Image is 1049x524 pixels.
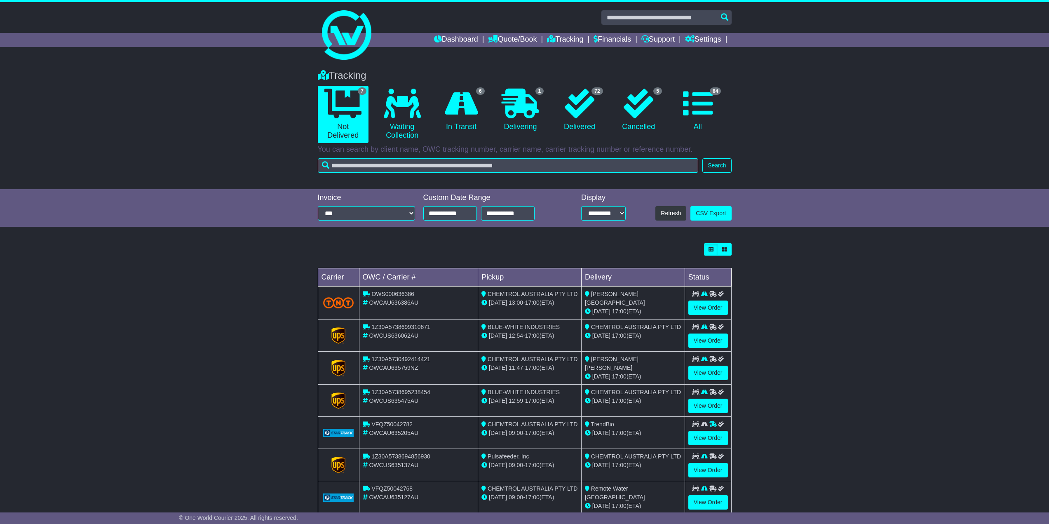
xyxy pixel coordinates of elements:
[509,332,523,339] span: 12:54
[358,87,366,95] span: 7
[318,86,368,143] a: 7 Not Delivered
[488,356,577,362] span: CHEMTROL AUSTRALIA PTY LTD
[369,430,418,436] span: OWCAU635205AU
[423,193,556,202] div: Custom Date Range
[525,299,540,306] span: 17:00
[359,268,478,287] td: OWC / Carrier #
[591,389,681,395] span: CHEMTROL AUSTRALIA PTY LTD
[688,399,728,413] a: View Order
[318,268,359,287] td: Carrier
[488,453,529,460] span: Pulsafeeder, Inc
[690,206,731,221] a: CSV Export
[585,307,681,316] div: (ETA)
[585,291,645,306] span: [PERSON_NAME][GEOGRAPHIC_DATA]
[688,334,728,348] a: View Order
[592,462,610,468] span: [DATE]
[509,299,523,306] span: 13:00
[489,299,507,306] span: [DATE]
[585,356,638,371] span: [PERSON_NAME] [PERSON_NAME]
[585,331,681,340] div: (ETA)
[488,324,560,330] span: BLUE-WHITE INDUSTRIES
[369,332,418,339] span: OWCUS636062AU
[489,430,507,436] span: [DATE]
[318,193,415,202] div: Invoice
[179,515,298,521] span: © One World Courier 2025. All rights reserved.
[495,86,546,134] a: 1 Delivering
[585,502,681,510] div: (ETA)
[481,429,578,437] div: - (ETA)
[436,86,486,134] a: 6 In Transit
[318,145,732,154] p: You can search by client name, OWC tracking number, carrier name, carrier tracking number or refe...
[688,366,728,380] a: View Order
[369,462,418,468] span: OWCUS635137AU
[369,494,418,501] span: OWCAU635127AU
[481,364,578,372] div: - (ETA)
[371,421,413,428] span: VFQZ50042782
[591,421,614,428] span: TrendBio
[509,462,523,468] span: 09:00
[323,429,354,437] img: GetCarrierServiceLogo
[688,463,728,477] a: View Order
[702,158,731,173] button: Search
[685,33,721,47] a: Settings
[585,429,681,437] div: (ETA)
[525,332,540,339] span: 17:00
[369,299,418,306] span: OWCAU636386AU
[591,324,681,330] span: CHEMTROL AUSTRALIA PTY LTD
[655,206,686,221] button: Refresh
[685,268,731,287] td: Status
[612,430,627,436] span: 17:00
[525,364,540,371] span: 17:00
[489,364,507,371] span: [DATE]
[592,430,610,436] span: [DATE]
[331,327,345,344] img: GetCarrierServiceLogo
[585,461,681,470] div: (ETA)
[489,494,507,501] span: [DATE]
[592,373,610,380] span: [DATE]
[489,462,507,468] span: [DATE]
[688,495,728,510] a: View Order
[591,87,603,95] span: 72
[612,308,627,315] span: 17:00
[612,373,627,380] span: 17:00
[369,397,418,404] span: OWCUS635475AU
[481,298,578,307] div: - (ETA)
[371,485,413,492] span: VFQZ50042768
[641,33,675,47] a: Support
[688,301,728,315] a: View Order
[592,397,610,404] span: [DATE]
[488,291,577,297] span: CHEMTROL AUSTRALIA PTY LTD
[488,33,537,47] a: Quote/Book
[489,332,507,339] span: [DATE]
[612,503,627,509] span: 17:00
[369,364,418,371] span: OWCAU635759NZ
[525,397,540,404] span: 17:00
[509,364,523,371] span: 11:47
[688,431,728,445] a: View Order
[594,33,631,47] a: Financials
[672,86,723,134] a: 84 All
[478,268,582,287] td: Pickup
[323,297,354,308] img: TNT_Domestic.png
[653,87,662,95] span: 5
[547,33,583,47] a: Tracking
[371,453,430,460] span: 1Z30A5738694856930
[488,421,577,428] span: CHEMTROL AUSTRALIA PTY LTD
[613,86,664,134] a: 5 Cancelled
[509,494,523,501] span: 09:00
[585,372,681,381] div: (ETA)
[509,430,523,436] span: 09:00
[592,332,610,339] span: [DATE]
[612,397,627,404] span: 17:00
[331,360,345,376] img: GetCarrierServiceLogo
[371,356,430,362] span: 1Z30A5730492414421
[585,397,681,405] div: (ETA)
[581,268,685,287] td: Delivery
[525,494,540,501] span: 17:00
[488,389,560,395] span: BLUE-WHITE INDUSTRIES
[509,397,523,404] span: 12:59
[331,392,345,409] img: GetCarrierServiceLogo
[331,457,345,473] img: GetCarrierServiceLogo
[481,461,578,470] div: - (ETA)
[314,70,736,82] div: Tracking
